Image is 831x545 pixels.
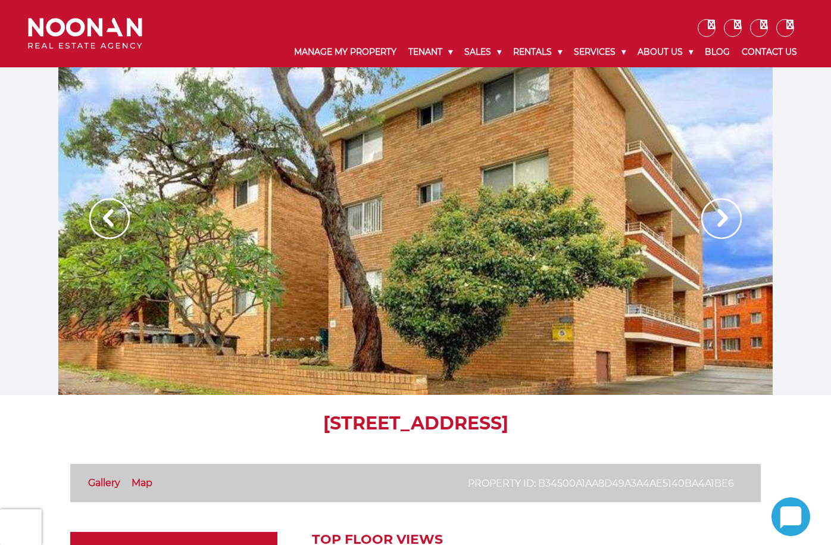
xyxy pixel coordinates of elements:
img: Arrow slider [701,198,742,239]
img: Noonan Real Estate Agency [28,18,142,49]
a: Contact Us [736,37,803,67]
a: Services [568,37,632,67]
a: Manage My Property [288,37,402,67]
a: About Us [632,37,699,67]
a: Tenant [402,37,458,67]
a: Map [132,477,152,488]
a: Rentals [507,37,568,67]
a: Sales [458,37,507,67]
p: Property ID: b34500a1aa8d49a3a4ae5140ba4a1be6 [468,476,734,491]
img: Arrow slider [89,198,130,239]
a: Blog [699,37,736,67]
a: Gallery [88,477,120,488]
h1: [STREET_ADDRESS] [70,413,761,434]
